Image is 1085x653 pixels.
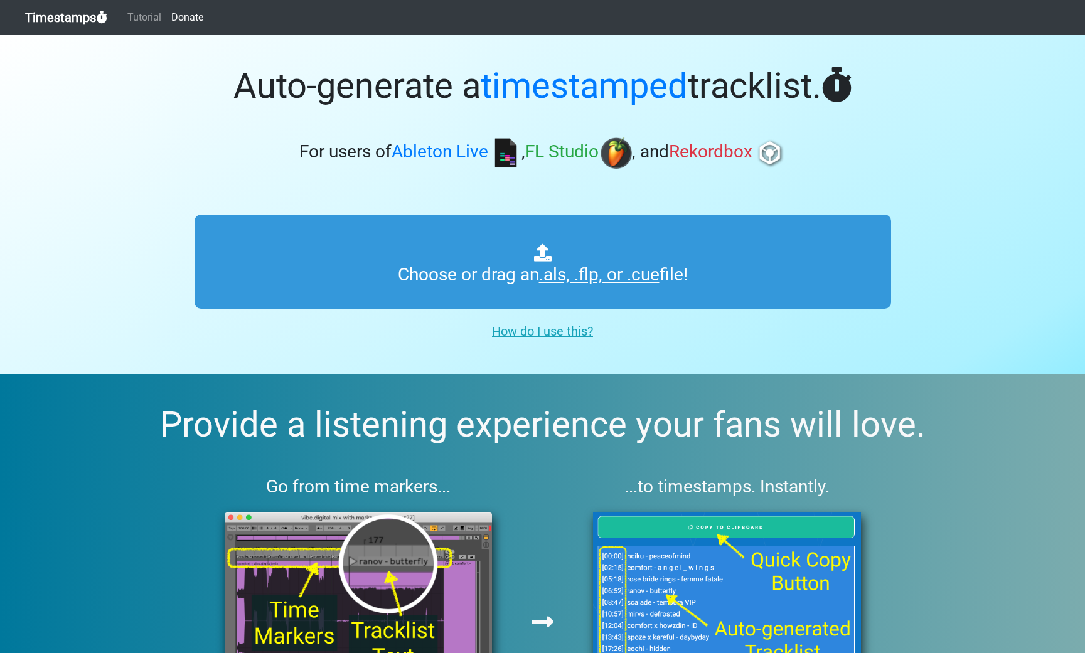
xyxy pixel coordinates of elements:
a: Tutorial [122,5,166,30]
h3: Go from time markers... [195,476,523,497]
span: Rekordbox [669,142,752,162]
img: ableton.png [490,137,521,169]
a: Donate [166,5,208,30]
h2: Provide a listening experience your fans will love. [30,404,1055,446]
img: fl.png [601,137,632,169]
a: Timestamps [25,5,107,30]
h1: Auto-generate a tracklist. [195,65,891,107]
u: How do I use this? [492,324,593,339]
span: FL Studio [525,142,599,162]
img: rb.png [754,137,786,169]
h3: For users of , , and [195,137,891,169]
span: timestamped [481,65,688,107]
span: Ableton Live [392,142,488,162]
h3: ...to timestamps. Instantly. [563,476,891,497]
